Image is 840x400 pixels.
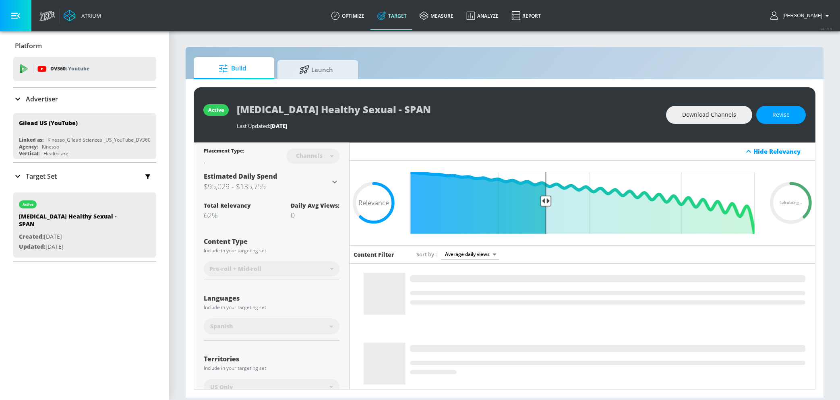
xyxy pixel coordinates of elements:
[354,251,394,258] h6: Content Filter
[779,13,822,19] span: login as: veronica.hernandez@zefr.com
[204,248,339,253] div: Include in your targeting set
[64,10,101,22] a: Atrium
[204,295,339,301] div: Languages
[23,202,33,206] div: active
[204,356,339,362] div: Territories
[204,202,251,209] div: Total Relevancy
[210,383,233,391] span: US Only
[19,150,39,157] div: Vertical:
[13,57,156,81] div: DV360: Youtube
[204,210,251,220] div: 62%
[13,192,156,258] div: active[MEDICAL_DATA] Healthy Sexual - SPANCreated:[DATE]Updated:[DATE]
[780,201,802,205] span: Calculating...
[406,172,759,234] input: Final Threshold
[204,305,339,310] div: Include in your targeting set
[26,95,58,103] p: Advertiser
[204,147,244,156] div: Placement Type:
[204,318,339,334] div: Spanish
[15,41,42,50] p: Platform
[19,232,132,242] p: [DATE]
[13,113,156,159] div: Gilead US (YouTube)Linked as:Kinesso_Gilead Sciences _US_YouTube_DV360Agency:KinessoVertical:Heal...
[441,249,499,260] div: Average daily views
[210,322,233,330] span: Spanish
[209,265,261,273] span: Pre-roll + Mid-roll
[19,119,78,127] div: Gilead US (YouTube)
[772,110,790,120] span: Revise
[350,142,815,161] div: Hide Relevancy
[68,64,89,73] p: Youtube
[666,106,752,124] button: Download Channels
[460,1,505,30] a: Analyze
[208,107,224,113] div: active
[19,233,44,240] span: Created:
[204,181,330,192] h3: $95,029 - $135,755
[204,238,339,245] div: Content Type
[505,1,547,30] a: Report
[42,143,59,150] div: Kinesso
[756,106,806,124] button: Revise
[416,251,437,258] span: Sort by
[19,136,43,143] div: Linked as:
[821,27,832,31] span: v 4.19.0
[371,1,413,30] a: Target
[204,366,339,371] div: Include in your targeting set
[291,210,339,220] div: 0
[325,1,371,30] a: optimize
[413,1,460,30] a: measure
[202,59,263,78] span: Build
[204,379,339,395] div: US Only
[204,172,339,192] div: Estimated Daily Spend$95,029 - $135,755
[286,60,347,79] span: Launch
[43,150,68,157] div: Healthcare
[237,122,658,130] div: Last Updated:
[682,110,736,120] span: Download Channels
[19,212,132,232] div: [MEDICAL_DATA] Healthy Sexual - SPAN
[753,147,811,155] div: Hide Relevancy
[50,64,89,73] p: DV360:
[358,200,389,206] span: Relevance
[78,12,101,19] div: Atrium
[13,88,156,110] div: Advertiser
[204,172,277,181] span: Estimated Daily Spend
[13,163,156,190] div: Target Set
[26,172,57,181] p: Target Set
[19,242,132,252] p: [DATE]
[19,143,38,150] div: Agency:
[291,202,339,209] div: Daily Avg Views:
[13,35,156,57] div: Platform
[770,11,832,21] button: [PERSON_NAME]
[19,243,46,250] span: Updated:
[48,136,151,143] div: Kinesso_Gilead Sciences _US_YouTube_DV360
[292,152,327,159] div: Channels
[270,122,287,130] span: [DATE]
